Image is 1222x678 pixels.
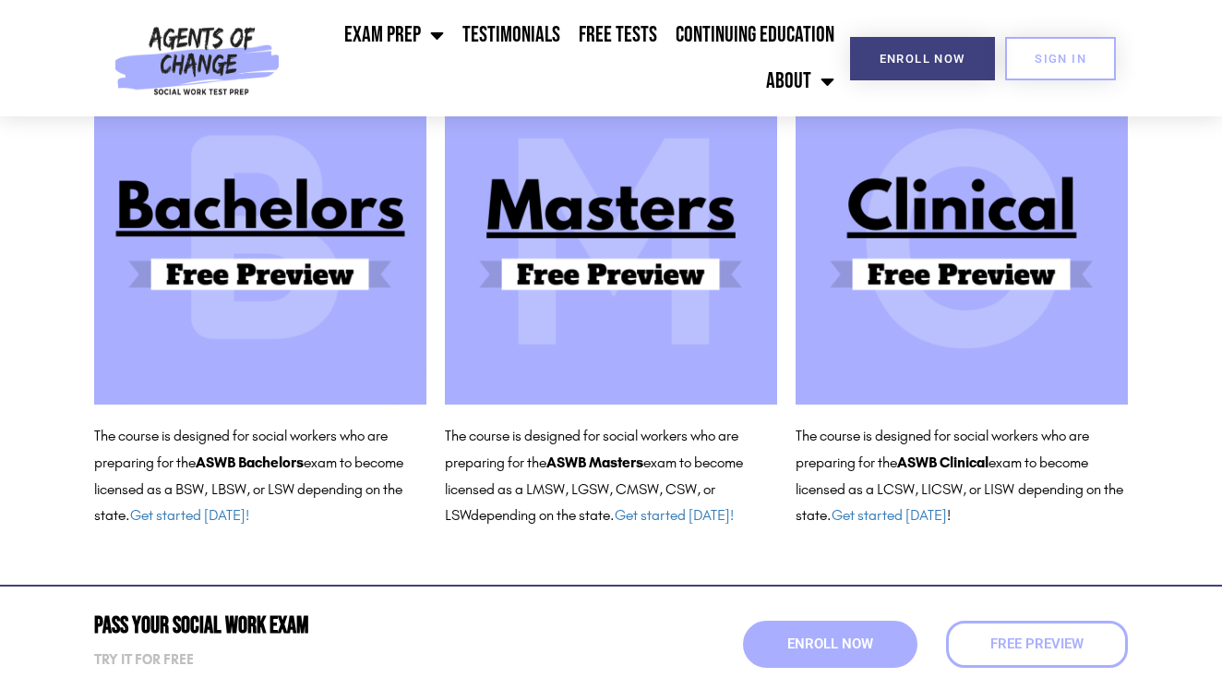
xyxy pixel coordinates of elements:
a: Testimonials [453,12,569,58]
p: The course is designed for social workers who are preparing for the exam to become licensed as a ... [94,423,426,529]
a: Continuing Education [666,12,844,58]
span: . ! [827,506,951,524]
b: ASWB Bachelors [196,454,304,471]
a: SIGN IN [1005,37,1116,80]
a: Exam Prep [335,12,453,58]
a: Get started [DATE]! [615,506,734,524]
span: Free Preview [990,637,1084,651]
a: Get started [DATE]! [130,506,249,524]
nav: Menu [288,12,844,104]
span: depending on the state. [471,506,734,524]
a: Free Preview [946,621,1128,668]
span: SIGN IN [1035,53,1086,65]
p: The course is designed for social workers who are preparing for the exam to become licensed as a ... [445,423,777,529]
a: Enroll Now [743,621,917,668]
a: Get started [DATE] [832,506,947,524]
a: About [757,58,844,104]
h2: Pass Your Social Work Exam [94,614,602,637]
strong: Try it for free [94,651,194,668]
p: The course is designed for social workers who are preparing for the exam to become licensed as a ... [796,423,1128,529]
span: Enroll Now [787,637,873,651]
a: Free Tests [569,12,666,58]
b: ASWB Clinical [897,454,988,471]
b: ASWB Masters [546,454,643,471]
span: Enroll Now [880,53,965,65]
a: Enroll Now [850,37,995,80]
